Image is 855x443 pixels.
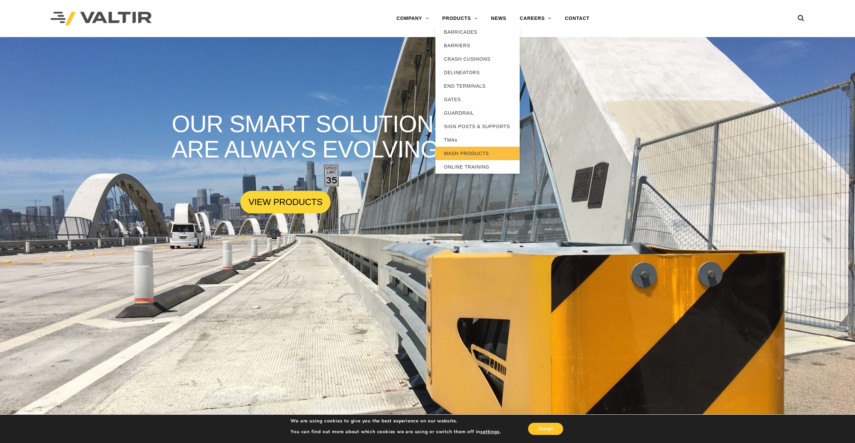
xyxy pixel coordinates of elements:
a: DELINEATORS [435,66,520,79]
a: MASH PRODUCTS [435,147,520,160]
p: You can find out more about which cookies we are using or switch them off in . [291,429,501,435]
a: BARRICADES [435,25,520,39]
button: Accept [528,423,563,435]
a: TMAs [435,133,520,147]
a: ONLINE TRAINING [435,160,520,174]
button: settings [480,429,499,435]
a: COMPANY [390,12,435,25]
a: PRODUCTS [435,12,484,25]
a: SIGN POSTS & SUPPORTS [435,120,520,133]
a: VIEW PRODUCTS [240,191,331,213]
a: GUARDRAIL [435,106,520,120]
a: CONTACT [558,12,596,25]
p: We are using cookies to give you the best experience on our website. [291,418,501,424]
a: NEWS [484,12,513,25]
a: GATES [435,93,520,106]
a: BARRIERS [435,39,520,52]
a: CRASH CUSHIONS [435,52,520,66]
rs-layer: OUR SMART SOLUTIONS ARE ALWAYS EVOLVING. [172,112,477,163]
img: Valtir [51,12,152,26]
a: CAREERS [513,12,558,25]
a: END TERMINALS [435,79,520,93]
